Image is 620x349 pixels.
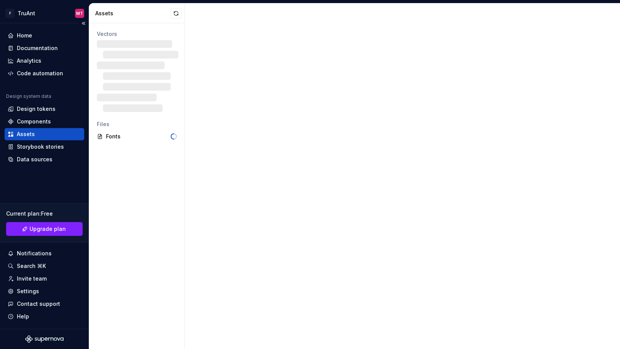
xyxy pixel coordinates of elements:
div: Design tokens [17,105,55,113]
button: Collapse sidebar [78,18,89,29]
div: Fonts [106,133,171,140]
div: Storybook stories [17,143,64,151]
div: Design system data [6,93,51,99]
div: Files [97,120,177,128]
button: Contact support [5,298,84,310]
a: Design tokens [5,103,84,115]
div: Analytics [17,57,41,65]
button: Search ⌘K [5,260,84,272]
a: Upgrade plan [6,222,83,236]
div: Code automation [17,70,63,77]
a: Fonts [94,130,180,143]
div: Current plan : Free [6,210,83,218]
button: Notifications [5,247,84,260]
a: Home [5,29,84,42]
div: Assets [17,130,35,138]
div: F [5,9,15,18]
div: Contact support [17,300,60,308]
div: Components [17,118,51,125]
div: Data sources [17,156,52,163]
div: Settings [17,287,39,295]
div: Assets [95,10,171,17]
button: FTruAntMT [2,5,87,21]
a: Documentation [5,42,84,54]
span: Upgrade plan [29,225,66,233]
div: Search ⌘K [17,262,46,270]
div: Home [17,32,32,39]
a: Code automation [5,67,84,80]
div: Vectors [97,30,177,38]
a: Data sources [5,153,84,166]
a: Storybook stories [5,141,84,153]
a: Invite team [5,273,84,285]
button: Help [5,310,84,323]
svg: Supernova Logo [25,335,64,343]
div: Invite team [17,275,47,282]
a: Analytics [5,55,84,67]
a: Components [5,115,84,128]
div: Documentation [17,44,58,52]
a: Assets [5,128,84,140]
div: MT [76,10,83,16]
div: Help [17,313,29,320]
a: Settings [5,285,84,297]
div: TruAnt [18,10,35,17]
div: Notifications [17,250,52,257]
